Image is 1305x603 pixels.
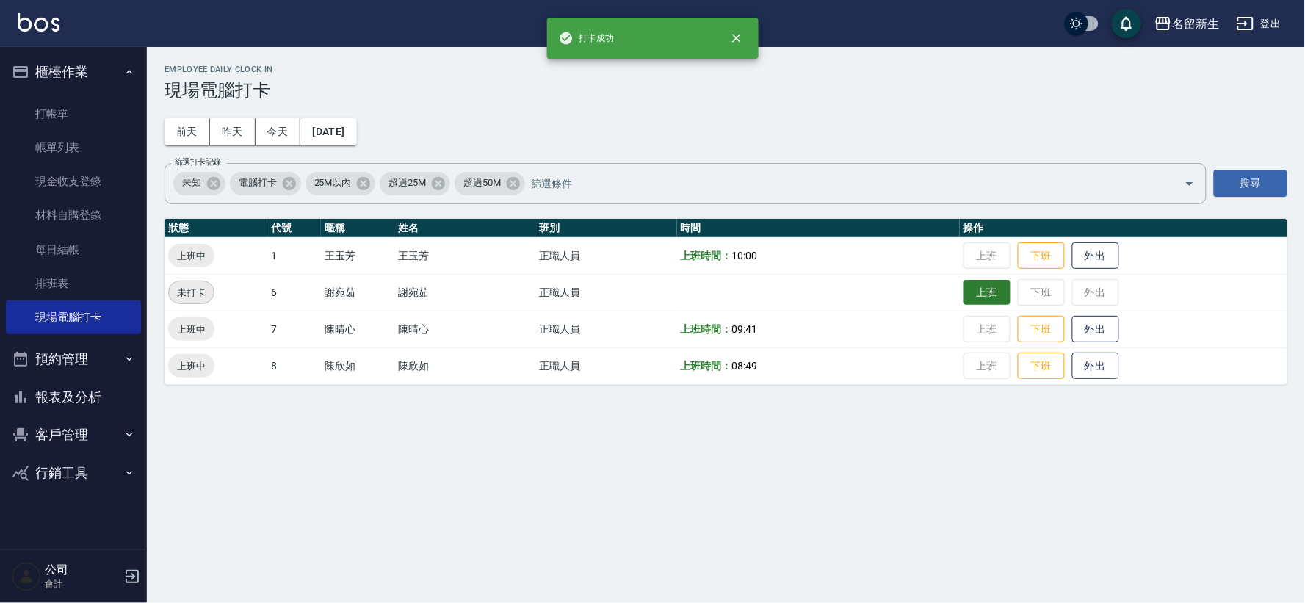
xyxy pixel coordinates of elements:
[321,219,394,238] th: 暱稱
[731,250,757,261] span: 10:00
[165,65,1287,74] h2: Employee Daily Clock In
[1072,242,1119,270] button: 外出
[6,454,141,492] button: 行銷工具
[6,97,141,131] a: 打帳單
[165,219,267,238] th: 狀態
[175,156,221,167] label: 篩選打卡記錄
[6,340,141,378] button: 預約管理
[267,311,321,347] td: 7
[720,22,753,54] button: close
[527,170,1159,196] input: 篩選條件
[6,53,141,91] button: 櫃檯作業
[681,360,732,372] b: 上班時間：
[394,274,535,311] td: 謝宛茹
[6,378,141,416] button: 報表及分析
[230,172,301,195] div: 電腦打卡
[168,322,214,337] span: 上班中
[173,176,210,190] span: 未知
[455,172,525,195] div: 超過50M
[267,274,321,311] td: 6
[6,267,141,300] a: 排班表
[535,219,676,238] th: 班別
[6,416,141,454] button: 客戶管理
[394,311,535,347] td: 陳晴心
[230,176,286,190] span: 電腦打卡
[1149,9,1225,39] button: 名留新生
[6,233,141,267] a: 每日結帳
[1172,15,1219,33] div: 名留新生
[12,562,41,591] img: Person
[6,198,141,232] a: 材料自購登錄
[165,80,1287,101] h3: 現場電腦打卡
[535,274,676,311] td: 正職人員
[1072,353,1119,380] button: 外出
[168,358,214,374] span: 上班中
[306,176,361,190] span: 25M以內
[256,118,301,145] button: 今天
[321,274,394,311] td: 謝宛茹
[380,176,435,190] span: 超過25M
[731,323,757,335] span: 09:41
[6,131,141,165] a: 帳單列表
[960,219,1287,238] th: 操作
[168,248,214,264] span: 上班中
[535,311,676,347] td: 正職人員
[169,285,214,300] span: 未打卡
[394,219,535,238] th: 姓名
[45,577,120,591] p: 會計
[394,347,535,384] td: 陳欣如
[1231,10,1287,37] button: 登出
[677,219,960,238] th: 時間
[455,176,510,190] span: 超過50M
[210,118,256,145] button: 昨天
[267,219,321,238] th: 代號
[535,237,676,274] td: 正職人員
[321,237,394,274] td: 王玉芳
[1178,172,1201,195] button: Open
[1018,353,1065,380] button: 下班
[267,347,321,384] td: 8
[1072,316,1119,343] button: 外出
[1112,9,1141,38] button: save
[394,237,535,274] td: 王玉芳
[165,118,210,145] button: 前天
[18,13,59,32] img: Logo
[267,237,321,274] td: 1
[1018,242,1065,270] button: 下班
[6,165,141,198] a: 現金收支登錄
[6,300,141,334] a: 現場電腦打卡
[321,311,394,347] td: 陳晴心
[173,172,225,195] div: 未知
[300,118,356,145] button: [DATE]
[321,347,394,384] td: 陳欣如
[535,347,676,384] td: 正職人員
[559,31,615,46] span: 打卡成功
[1018,316,1065,343] button: 下班
[731,360,757,372] span: 08:49
[45,563,120,577] h5: 公司
[681,323,732,335] b: 上班時間：
[681,250,732,261] b: 上班時間：
[306,172,376,195] div: 25M以內
[964,280,1011,306] button: 上班
[1214,170,1287,197] button: 搜尋
[380,172,450,195] div: 超過25M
